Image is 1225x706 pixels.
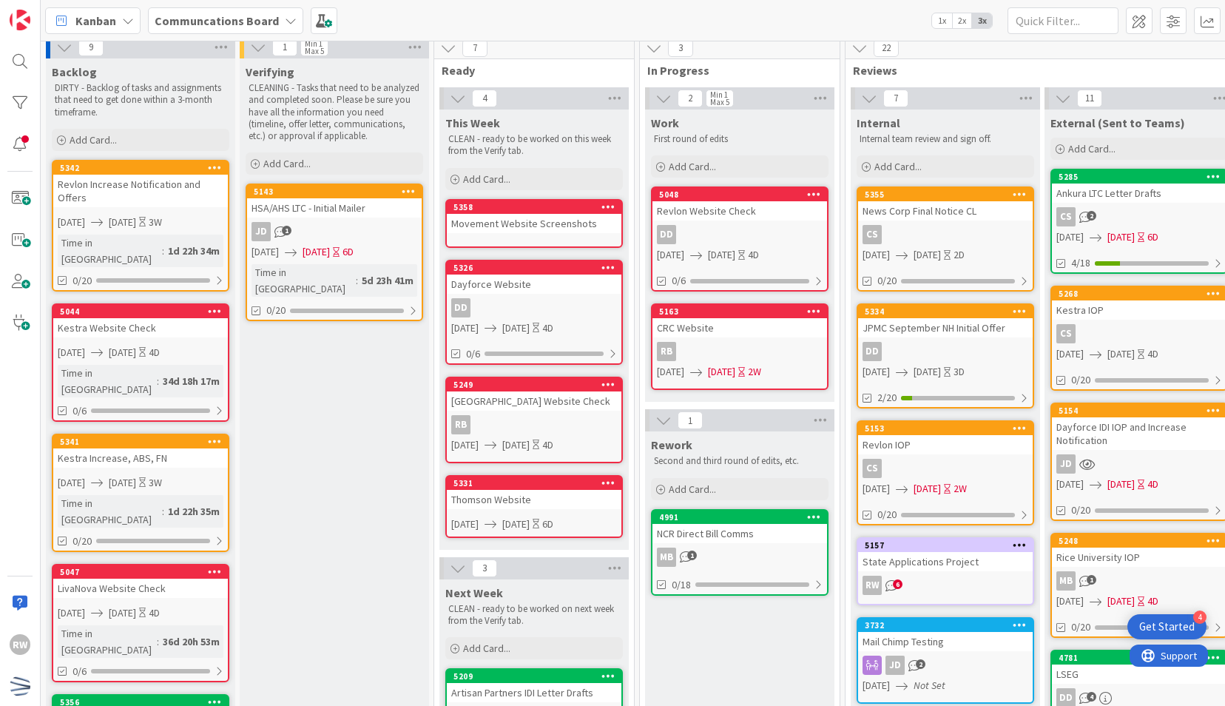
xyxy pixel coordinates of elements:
div: 1d 22h 35m [164,503,223,520]
div: Artisan Partners IDI Letter Drafts [447,683,621,702]
b: Communcations Board [155,13,279,28]
span: 0/6 [672,273,686,289]
span: Add Card... [463,642,510,655]
div: [GEOGRAPHIC_DATA] Website Check [447,391,621,411]
div: 2W [748,364,761,380]
span: 0/6 [466,346,480,362]
div: CS [858,225,1033,244]
div: 34d 18h 17m [159,373,223,389]
div: 5209 [453,671,621,682]
div: CRC Website [652,318,827,337]
div: 36d 20h 53m [159,633,223,650]
div: RW [863,576,882,595]
span: [DATE] [1107,346,1135,362]
div: 5143 [247,185,422,198]
div: 5044 [60,306,228,317]
span: 1x [932,13,952,28]
span: : [157,373,159,389]
div: 5153 [858,422,1033,435]
div: 1d 22h 34m [164,243,223,259]
span: [DATE] [914,481,941,497]
div: 5358Movement Website Screenshots [447,201,621,233]
div: Dayforce Website [447,275,621,294]
span: 0/20 [1071,619,1090,635]
div: 5153 [865,423,1033,434]
span: Add Card... [874,160,922,173]
div: 5047 [60,567,228,577]
span: This Week [445,115,500,130]
span: Add Card... [463,172,510,186]
div: 6D [342,244,354,260]
span: Support [31,2,67,20]
div: 5143 [254,186,422,197]
span: : [162,503,164,520]
div: 5044Kestra Website Check [53,305,228,337]
div: MB [652,548,827,567]
span: 1 [272,38,297,56]
div: JD [1056,454,1076,474]
span: 9 [78,38,104,56]
span: Next Week [445,585,503,600]
div: 5163 [659,306,827,317]
div: 5249 [453,380,621,390]
div: 5157State Applications Project [858,539,1033,571]
span: 4 [1087,692,1096,702]
div: 5209 [447,670,621,683]
span: [DATE] [451,320,479,336]
div: 5334 [865,306,1033,317]
div: Mail Chimp Testing [858,632,1033,651]
span: 2/20 [877,390,897,406]
p: DIRTY - Backlog of tasks and assignments that need to get done within a 3-month timeframe. [55,82,226,118]
span: 11 [1077,90,1102,107]
div: 3W [149,215,162,230]
div: Time in [GEOGRAPHIC_DATA] [252,264,356,297]
span: [DATE] [863,678,890,693]
span: [DATE] [863,247,890,263]
div: DD [652,225,827,244]
div: JPMC September NH Initial Offer [858,318,1033,337]
span: 0/18 [672,577,691,593]
span: [DATE] [1056,477,1084,492]
div: RW [10,634,30,655]
div: 5334JPMC September NH Initial Offer [858,305,1033,337]
div: Min 1 [710,91,728,98]
div: 4D [1147,346,1158,362]
div: JD [885,656,905,675]
span: Kanban [75,12,116,30]
span: [DATE] [914,364,941,380]
div: 4991NCR Direct Bill Comms [652,511,827,543]
span: [DATE] [252,244,279,260]
div: 4991 [652,511,827,524]
div: HSA/AHS LTC - Initial Mailer [247,198,422,218]
div: 5163 [652,305,827,318]
div: Time in [GEOGRAPHIC_DATA] [58,495,162,528]
div: 4D [1147,594,1158,609]
div: NCR Direct Bill Comms [652,524,827,543]
div: DD [451,298,470,317]
div: DD [447,298,621,317]
span: 0/20 [877,507,897,522]
span: Add Card... [263,157,311,170]
div: 4D [748,247,759,263]
div: 5331 [453,478,621,488]
div: 5249[GEOGRAPHIC_DATA] Website Check [447,378,621,411]
div: 5358 [453,202,621,212]
span: [DATE] [914,247,941,263]
div: CS [1056,324,1076,343]
div: 4D [542,437,553,453]
span: [DATE] [863,481,890,497]
div: 5341 [53,435,228,448]
div: 5163CRC Website [652,305,827,337]
div: 5331 [447,477,621,490]
div: 5341Kestra Increase, ABS, FN [53,435,228,468]
span: Add Card... [1068,142,1116,155]
div: 6D [542,517,553,532]
span: [DATE] [1107,477,1135,492]
div: 5d 23h 41m [358,272,417,289]
div: 4 [1193,611,1207,624]
span: 4/18 [1071,255,1090,271]
div: RB [447,415,621,434]
span: 2 [1087,211,1096,221]
div: 4D [149,605,160,621]
span: [DATE] [502,320,530,336]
